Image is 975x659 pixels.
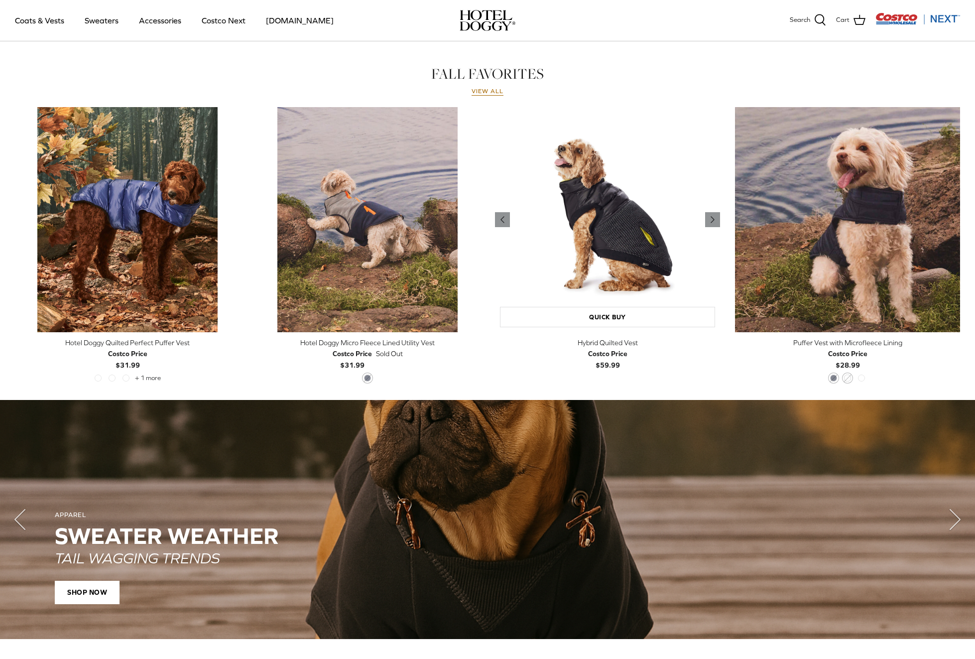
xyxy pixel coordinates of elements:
b: $31.99 [333,348,372,369]
a: Puffer Vest with Microfleece Lining Costco Price$28.99 [735,337,960,371]
a: Hybrid Quilted Vest [495,107,720,332]
a: View all [472,88,503,96]
div: Puffer Vest with Microfleece Lining [735,337,960,348]
em: TAIL WAGGING TRENDS [55,549,220,566]
span: SHOP NOW [55,581,120,605]
span: Sold Out [376,348,403,359]
span: Cart [836,15,850,25]
span: + 1 more [135,375,161,382]
div: Hotel Doggy Quilted Perfect Puffer Vest [15,337,240,348]
a: hoteldoggy.com hoteldoggycom [460,10,515,31]
button: Next [935,500,975,539]
a: Coats & Vests [6,3,73,37]
b: $28.99 [828,348,867,369]
a: Previous [495,212,510,227]
a: [DOMAIN_NAME] [257,3,343,37]
a: Visit Costco Next [875,19,960,26]
h2: SWEATER WEATHER [55,524,920,549]
div: APPAREL [55,511,920,520]
a: Search [790,14,826,27]
a: Hotel Doggy Micro Fleece Lined Utility Vest Costco Price$31.99 Sold Out [255,337,480,371]
img: hoteldoggycom [460,10,515,31]
b: $31.99 [108,348,147,369]
a: Costco Next [193,3,254,37]
a: Sweaters [76,3,127,37]
a: Hybrid Quilted Vest Costco Price$59.99 [495,337,720,371]
b: $59.99 [588,348,627,369]
a: Quick buy [500,307,715,327]
a: Accessories [130,3,190,37]
a: Previous [705,212,720,227]
div: Costco Price [333,348,372,359]
a: Hotel Doggy Micro Fleece Lined Utility Vest [255,107,480,332]
div: Hybrid Quilted Vest [495,337,720,348]
a: Hotel Doggy Quilted Perfect Puffer Vest Costco Price$31.99 [15,337,240,371]
span: Search [790,15,810,25]
a: Puffer Vest with Microfleece Lining [735,107,960,332]
img: Costco Next [875,12,960,25]
a: Hotel Doggy Quilted Perfect Puffer Vest [15,107,240,332]
div: Costco Price [108,348,147,359]
a: FALL FAVORITES [431,64,544,84]
div: Costco Price [588,348,627,359]
div: Costco Price [828,348,867,359]
div: Hotel Doggy Micro Fleece Lined Utility Vest [255,337,480,348]
a: Cart [836,14,865,27]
